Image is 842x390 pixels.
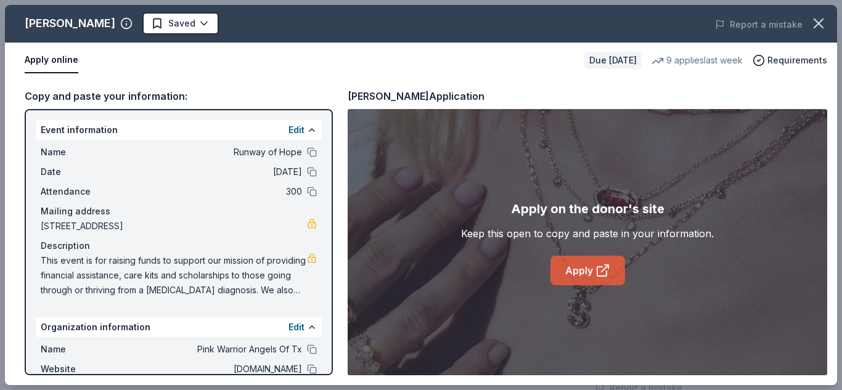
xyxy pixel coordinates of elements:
div: Organization information [36,317,322,337]
span: Saved [168,16,195,31]
div: Mailing address [41,204,317,219]
div: Copy and paste your information: [25,88,333,104]
div: 9 applies last week [652,53,743,68]
span: [STREET_ADDRESS] [41,219,307,234]
span: Pink Warrior Angels Of Tx [123,342,302,357]
span: Date [41,165,123,179]
div: Apply on the donor's site [511,199,664,219]
span: Attendance [41,184,123,199]
button: Requirements [753,53,827,68]
button: Edit [288,123,305,137]
button: Apply online [25,47,78,73]
span: Name [41,145,123,160]
span: [DOMAIN_NAME] [123,362,302,376]
div: [PERSON_NAME] Application [348,88,484,104]
span: Website [41,362,123,376]
div: Due [DATE] [584,52,642,69]
button: Report a mistake [715,17,803,32]
a: Apply [550,256,625,285]
span: Requirements [767,53,827,68]
button: Saved [142,12,219,35]
div: Event information [36,120,322,140]
span: This event is for raising funds to support our mission of providing financial assistance, care ki... [41,253,307,298]
span: Runway of Hope [123,145,302,160]
div: Description [41,238,317,253]
div: Keep this open to copy and paste in your information. [461,226,714,241]
div: [PERSON_NAME] [25,14,115,33]
span: 300 [123,184,302,199]
button: Edit [288,320,305,335]
span: Name [41,342,123,357]
span: [DATE] [123,165,302,179]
